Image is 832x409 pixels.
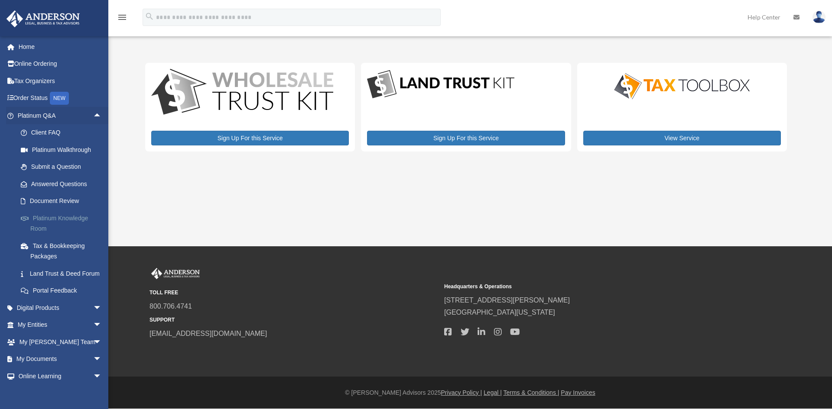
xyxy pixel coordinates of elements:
a: Answered Questions [12,175,115,193]
img: LandTrust_lgo-1.jpg [367,69,514,100]
a: Land Trust & Deed Forum [12,265,115,282]
span: arrow_drop_down [93,367,110,385]
a: menu [117,15,127,23]
span: arrow_drop_up [93,107,110,125]
a: Portal Feedback [12,282,115,300]
a: Platinum Walkthrough [12,141,115,158]
small: TOLL FREE [149,288,438,297]
a: Sign Up For this Service [367,131,565,145]
a: Online Ordering [6,55,115,73]
span: arrow_drop_down [93,333,110,351]
i: search [145,12,154,21]
a: Terms & Conditions | [504,389,559,396]
a: My Documentsarrow_drop_down [6,351,115,368]
a: Home [6,38,115,55]
span: arrow_drop_down [93,351,110,368]
a: Document Review [12,193,115,210]
a: Client FAQ [12,124,115,142]
a: Platinum Knowledge Room [12,209,115,237]
a: My [PERSON_NAME] Teamarrow_drop_down [6,333,115,351]
a: 800.706.4741 [149,303,192,310]
a: Online Learningarrow_drop_down [6,367,115,385]
small: Headquarters & Operations [444,282,733,291]
a: [STREET_ADDRESS][PERSON_NAME] [444,296,570,304]
div: © [PERSON_NAME] Advisors 2025 [108,387,832,398]
a: Tax & Bookkeeping Packages [12,237,115,265]
a: View Service [583,131,781,145]
img: User Pic [812,11,825,23]
a: Legal | [484,389,502,396]
a: Privacy Policy | [441,389,482,396]
span: arrow_drop_down [93,316,110,334]
a: [GEOGRAPHIC_DATA][US_STATE] [444,309,555,316]
a: Tax Organizers [6,72,115,90]
a: [EMAIL_ADDRESS][DOMAIN_NAME] [149,330,267,337]
small: SUPPORT [149,316,438,325]
a: Order StatusNEW [6,90,115,107]
div: NEW [50,92,69,105]
span: arrow_drop_down [93,299,110,317]
i: menu [117,12,127,23]
a: Pay Invoices [561,389,595,396]
a: Submit a Question [12,158,115,176]
a: Platinum Q&Aarrow_drop_up [6,107,115,124]
img: Anderson Advisors Platinum Portal [149,268,201,279]
img: Anderson Advisors Platinum Portal [4,10,82,27]
img: WS-Trust-Kit-lgo-1.jpg [151,69,333,117]
a: Sign Up For this Service [151,131,349,145]
a: My Entitiesarrow_drop_down [6,316,115,334]
a: Digital Productsarrow_drop_down [6,299,110,316]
